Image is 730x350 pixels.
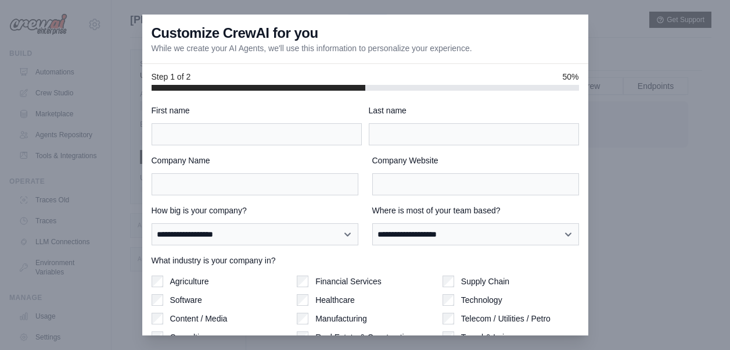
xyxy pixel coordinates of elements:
label: Consulting [170,331,208,343]
span: Step 1 of 2 [152,71,191,83]
label: Software [170,294,202,306]
label: What industry is your company in? [152,255,579,266]
label: Where is most of your team based? [372,205,579,216]
label: Agriculture [170,276,209,287]
p: While we create your AI Agents, we'll use this information to personalize your experience. [152,42,472,54]
label: Travel & Leisure [461,331,520,343]
label: Company Website [372,155,579,166]
label: Last name [369,105,579,116]
h3: Customize CrewAI for you [152,24,318,42]
label: Healthcare [315,294,355,306]
label: Telecom / Utilities / Petro [461,313,551,324]
label: First name [152,105,362,116]
label: Real Estate & Construction [315,331,413,343]
label: Content / Media [170,313,228,324]
label: Manufacturing [315,313,367,324]
label: How big is your company? [152,205,358,216]
label: Supply Chain [461,276,509,287]
label: Financial Services [315,276,382,287]
label: Company Name [152,155,358,166]
span: 50% [562,71,578,83]
label: Technology [461,294,502,306]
